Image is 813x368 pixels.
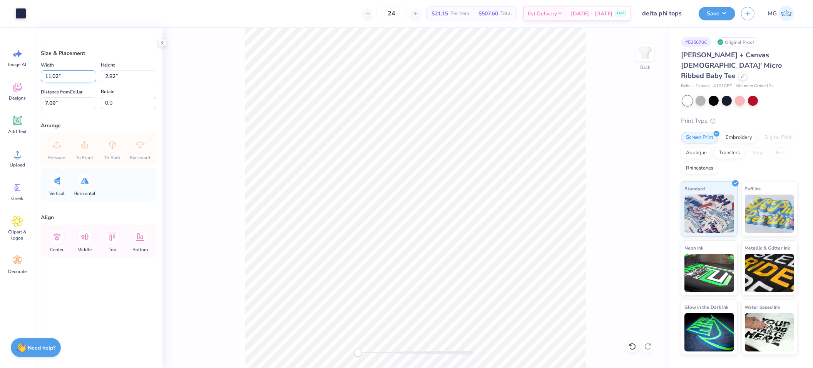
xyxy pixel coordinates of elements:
span: Standard [684,185,705,193]
div: Size & Placement [41,49,156,57]
span: [PERSON_NAME] + Canvas [DEMOGRAPHIC_DATA]' Micro Ribbed Baby Tee [681,50,782,80]
span: Bottom [132,246,148,253]
img: Neon Ink [684,254,734,292]
label: Distance from Collar [41,87,82,97]
label: Width [41,60,54,70]
span: Middle [78,246,92,253]
span: Clipart & logos [5,229,30,241]
span: Decorate [8,268,27,275]
span: Total [500,10,512,18]
div: Foil [771,147,789,159]
div: Applique [681,147,712,159]
span: Center [50,246,64,253]
span: Image AI [8,62,27,68]
span: Designs [9,95,26,101]
button: Save [699,7,735,20]
div: Print Type [681,117,798,125]
span: Minimum Order: 12 + [736,83,774,90]
input: – – [376,7,406,20]
input: Untitled Design [636,6,693,21]
span: Glow in the Dark Ink [684,303,728,311]
a: MG [764,6,798,21]
div: Screen Print [681,132,718,143]
div: Embroidery [721,132,757,143]
div: Digital Print [759,132,797,143]
span: Upload [10,162,25,168]
span: MG [768,9,777,18]
img: Glow in the Dark Ink [684,313,734,351]
span: Est. Delivery [528,10,557,18]
div: Transfers [714,147,745,159]
div: Back [640,64,650,71]
div: Accessibility label [354,349,362,356]
img: Puff Ink [745,195,795,233]
span: Puff Ink [745,185,761,193]
span: Bella + Canvas [681,83,709,90]
label: Height [101,60,115,70]
span: $21.15 [432,10,448,18]
img: Water based Ink [745,313,795,351]
span: Vertical [49,190,65,196]
span: Water based Ink [745,303,780,311]
span: $507.60 [478,10,498,18]
div: Align [41,213,156,221]
span: Metallic & Glitter Ink [745,244,790,252]
div: Rhinestones [681,163,718,174]
span: Per Item [450,10,469,18]
img: Metallic & Glitter Ink [745,254,795,292]
strong: Need help? [28,344,56,351]
div: Arrange [41,122,156,130]
span: Free [617,11,624,16]
span: Add Text [8,128,27,135]
span: # 1010BE [713,83,732,90]
img: Standard [684,195,734,233]
img: Back [637,45,653,60]
div: # 525670C [681,37,711,47]
div: Original Proof [715,37,758,47]
label: Rotate [101,87,114,96]
span: Horizontal [74,190,96,196]
span: [DATE] - [DATE] [571,10,612,18]
img: Mary Grace [779,6,794,21]
span: Greek [12,195,23,201]
div: Vinyl [747,147,769,159]
span: Top [109,246,116,253]
span: Neon Ink [684,244,703,252]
